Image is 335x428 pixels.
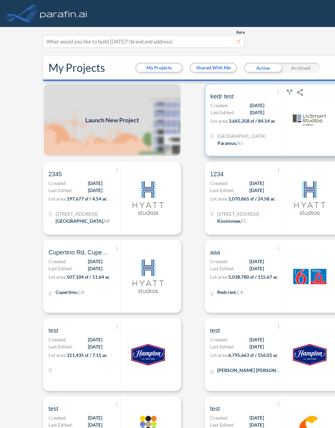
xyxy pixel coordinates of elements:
span: Created: [210,336,228,343]
div: Kissimmee, FL [217,217,246,224]
span: [DATE] [88,187,102,194]
span: Garden State Plaza Blvd [217,132,266,140]
span: 507,104 sf / 11.64 ac [67,274,110,280]
span: [DATE] [249,258,264,265]
span: test [48,405,58,413]
span: kedr test [210,92,234,100]
span: [DATE] [88,180,102,187]
span: Created: [48,180,67,187]
img: logo [293,181,327,215]
a: Launch New Project [43,84,181,156]
span: Created: [48,258,67,265]
span: Last Edited: [48,187,73,194]
span: CA [237,289,243,295]
span: Redcrest , [217,289,237,295]
span: [DATE] [88,336,102,343]
div: Paramus, NJ [217,140,243,147]
img: logo [39,7,89,20]
span: [DATE] [250,102,264,109]
img: add [43,84,181,156]
span: Launch New Project [85,116,139,125]
div: Redcrest, CA [217,288,243,296]
span: [PERSON_NAME] [PERSON_NAME] , [217,367,295,373]
span: 2345 [48,170,62,178]
div: Glen Elder, KS [217,367,281,374]
h2: My Projects [48,61,105,74]
a: testCreated:[DATE]Last Edited:[DATE]Lot area:311,435 sf / 7.15 aclogo [40,318,202,391]
img: logo [131,181,165,215]
span: 6,795,663 sf / 156.01 ac [228,352,278,358]
img: logo [293,259,327,293]
img: logo [293,338,327,371]
span: Last Edited: [48,265,73,272]
span: [DATE] [249,343,264,350]
span: [DATE] [249,336,264,343]
span: MI [104,218,110,224]
span: [GEOGRAPHIC_DATA] , [56,218,104,224]
img: logo [131,259,165,293]
span: test [210,405,220,413]
span: [DATE] [249,187,264,194]
span: 1,070,865 sf / 24.58 ac [228,196,275,202]
span: Last Edited: [48,343,73,350]
span: Lot area: [48,196,67,202]
a: 2345Created:[DATE]Last Edited:[DATE]Lot area:197,677 sf / 4.54 ac[STREET_ADDRESS][GEOGRAPHIC_DATA... [40,162,202,235]
span: test [210,327,220,335]
div: South Haven, MI [56,217,110,224]
span: [DATE] [249,180,264,187]
span: Paramus , [217,140,237,146]
button: Shared With Me [191,64,236,72]
span: Created: [48,336,67,343]
span: CA [78,289,85,295]
span: Kissimmee , [217,218,241,224]
span: NJ [237,140,243,146]
span: 5,038,780 sf / 115.67 ac [228,274,278,280]
span: 197,677 sf / 4.54 ac [67,196,107,202]
span: Lot area: [210,196,228,202]
span: 9632 68th St [56,210,110,217]
span: [DATE] [250,109,264,116]
span: [DATE] [88,343,102,350]
span: test [48,327,58,335]
img: logo [131,338,165,371]
span: Last Edited: [210,109,235,116]
span: Lot area: [48,274,67,280]
span: Created: [210,102,229,109]
span: Created: [210,258,228,265]
span: 1234 [210,170,224,178]
span: [DATE] [88,258,102,265]
span: Cupertino Rd, Cupertino, CA [48,248,109,256]
span: 311,435 sf / 7.15 ac [67,352,107,358]
span: Last Edited: [210,343,234,350]
button: My Projects [136,64,182,72]
span: [DATE] [88,265,102,272]
span: Created: [210,414,228,421]
span: Last Edited: [210,187,234,194]
span: 3,665,358 sf / 84.14 ac [229,118,275,124]
span: Lot area: [48,352,67,358]
span: [DATE] [88,414,102,421]
span: FL [241,218,246,224]
div: Active [244,63,282,73]
span: [DATE] [249,414,264,421]
span: Created: [48,414,67,421]
a: Cupertino Rd, Cupertino, [GEOGRAPHIC_DATA]Created:[DATE]Last Edited:[DATE]Lot area:507,104 sf / 1... [40,240,202,313]
span: Created: [210,180,228,187]
div: Archived [282,63,320,73]
span: Lot area: [210,274,228,280]
span: Lot area: [210,118,229,124]
span: Lot area: [210,352,228,358]
span: 3242 Vineland Rd [217,210,259,217]
img: logo [293,103,326,137]
span: Last Edited: [210,265,234,272]
span: aaa [210,248,220,256]
span: Beta [236,30,245,35]
span: [DATE] [249,265,264,272]
span: Cupertino , [56,289,78,295]
div: Cupertino, CA [56,288,85,296]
